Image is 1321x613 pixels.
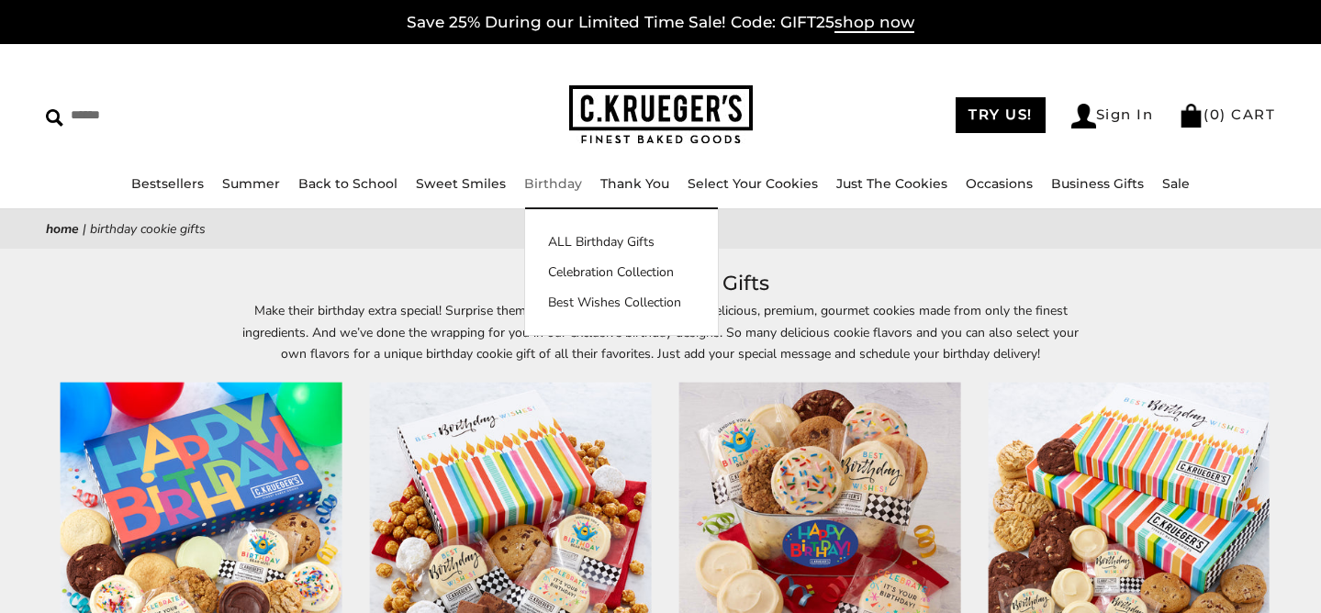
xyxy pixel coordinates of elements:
a: Home [46,220,79,238]
img: Bag [1179,104,1203,128]
span: 0 [1210,106,1221,123]
a: Celebration Collection [525,262,718,282]
a: Back to School [298,175,397,192]
a: Save 25% During our Limited Time Sale! Code: GIFT25shop now [407,13,914,33]
span: Birthday Cookie Gifts [90,220,206,238]
p: Make their birthday extra special! Surprise them with the perfect birthday gift – delicious, prem... [239,300,1083,363]
a: Business Gifts [1051,175,1144,192]
a: ALL Birthday Gifts [525,232,718,251]
a: Sweet Smiles [416,175,506,192]
a: Bestsellers [131,175,204,192]
a: TRY US! [956,97,1046,133]
a: Just The Cookies [836,175,947,192]
span: | [83,220,86,238]
h1: Birthday Cookie Gifts [73,267,1248,300]
img: Account [1071,104,1096,128]
a: Sale [1162,175,1190,192]
a: Thank You [600,175,669,192]
a: Occasions [966,175,1033,192]
span: shop now [834,13,914,33]
a: Summer [222,175,280,192]
a: Best Wishes Collection [525,293,718,312]
img: C.KRUEGER'S [569,85,753,145]
a: Birthday [524,175,582,192]
a: Select Your Cookies [688,175,818,192]
img: Search [46,109,63,127]
input: Search [46,101,335,129]
a: (0) CART [1179,106,1275,123]
nav: breadcrumbs [46,218,1275,240]
a: Sign In [1071,104,1154,128]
